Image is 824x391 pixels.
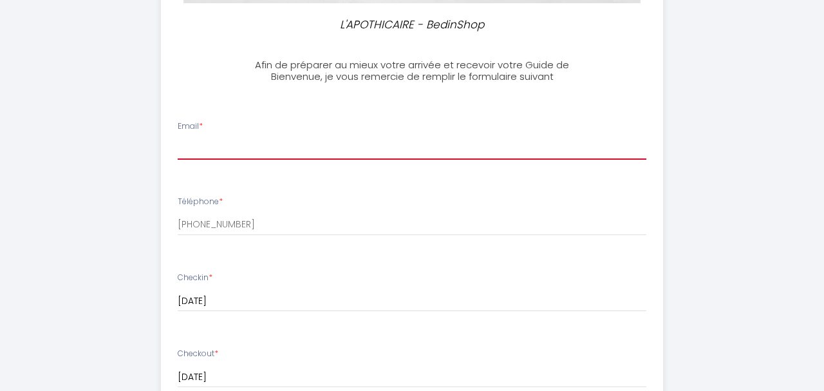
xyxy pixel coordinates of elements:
[248,59,576,82] h3: Afin de préparer au mieux votre arrivée et recevoir votre Guide de Bienvenue, je vous remercie de...
[254,16,570,33] p: L'APOTHICAIRE - BedinShop
[178,196,223,208] label: Téléphone
[178,120,203,133] label: Email
[178,272,212,284] label: Checkin
[178,348,218,360] label: Checkout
